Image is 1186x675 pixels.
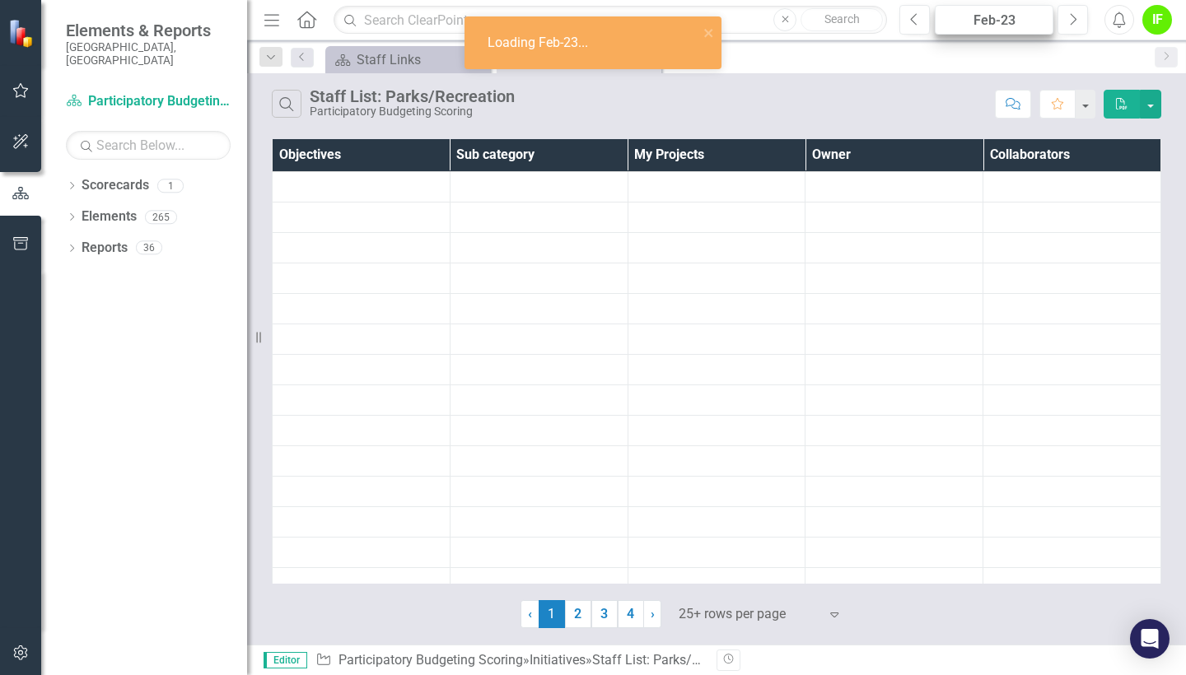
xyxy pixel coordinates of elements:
a: Elements [82,207,137,226]
span: Elements & Reports [66,21,231,40]
span: Search [824,12,860,26]
img: ClearPoint Strategy [8,19,37,48]
input: Search Below... [66,131,231,160]
span: › [651,606,655,621]
input: Search ClearPoint... [334,6,887,35]
span: Editor [264,652,307,668]
div: 265 [145,210,177,224]
a: 3 [591,600,618,628]
a: 4 [618,600,644,628]
div: Open Intercom Messenger [1130,619,1170,659]
div: Participatory Budgeting Scoring [310,105,515,118]
div: 36 [136,241,162,255]
a: Participatory Budgeting Scoring [339,652,523,668]
div: Feb-23 [941,11,1048,30]
small: [GEOGRAPHIC_DATA], [GEOGRAPHIC_DATA] [66,40,231,67]
div: Staff List: Parks/Recreation [310,87,515,105]
a: Initiatives [530,652,586,668]
button: Feb-23 [935,5,1053,35]
div: » » [315,651,704,670]
span: 1 [539,600,565,628]
button: Search [801,8,883,31]
div: Loading Feb-23... [488,34,592,53]
a: Scorecards [82,176,149,195]
div: 1 [157,179,184,193]
button: IF [1142,5,1172,35]
span: ‹ [528,606,532,621]
div: Staff List: Parks/Recreation [592,652,754,668]
div: Staff Links [357,49,486,70]
a: Participatory Budgeting Scoring [66,92,231,111]
a: Staff Links [329,49,486,70]
button: close [703,23,715,42]
a: 2 [565,600,591,628]
a: Reports [82,239,128,258]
